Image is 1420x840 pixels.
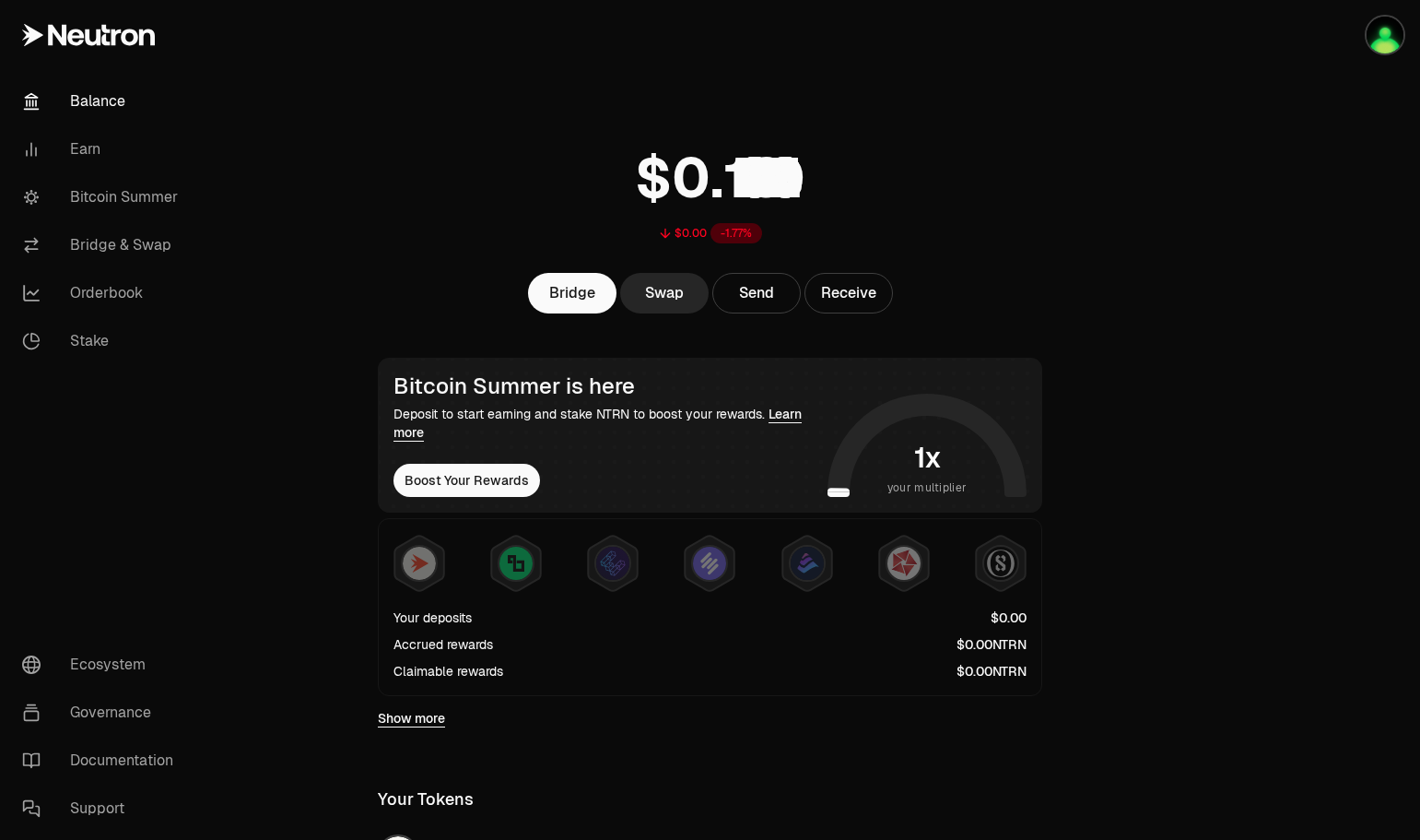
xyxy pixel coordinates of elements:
[693,547,726,580] img: Solv Points
[378,709,445,728] a: Show more
[393,609,472,627] div: Your deposits
[7,221,199,269] a: Bridge & Swap
[712,273,801,314] button: Send
[791,547,824,580] img: Bedrock Diamonds
[7,173,199,221] a: Bitcoin Summer
[675,226,707,241] div: $0.00
[393,635,493,654] div: Accrued rewards
[7,125,199,173] a: Earn
[7,77,199,125] a: Balance
[7,785,199,833] a: Support
[7,737,199,785] a: Documentation
[393,373,820,399] div: Bitcoin Summer is here
[528,273,616,314] a: Bridge
[887,479,968,497] span: your multiplier
[403,547,436,580] img: NTRN
[710,223,762,243] div: -1.77%
[804,273,893,314] button: Receive
[393,662,503,680] div: Claimable rewards
[984,547,1017,580] img: Structured Points
[7,317,199,365] a: Stake
[7,269,199,317] a: Orderbook
[7,689,199,737] a: Governance
[393,464,540,497] button: Boost Your Rewards
[393,405,820,442] div: Deposit to start earning and stake NTRN to boost your rewards.
[378,787,474,812] div: Your Tokens
[620,273,709,314] a: Swap
[596,547,629,580] img: EtherFi Points
[1367,17,1403,53] img: 0xEvilPixie (DROP,Neutron)
[887,547,921,580] img: Mars Fragments
[499,547,533,580] img: Lombard Lux
[7,641,199,689] a: Ecosystem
